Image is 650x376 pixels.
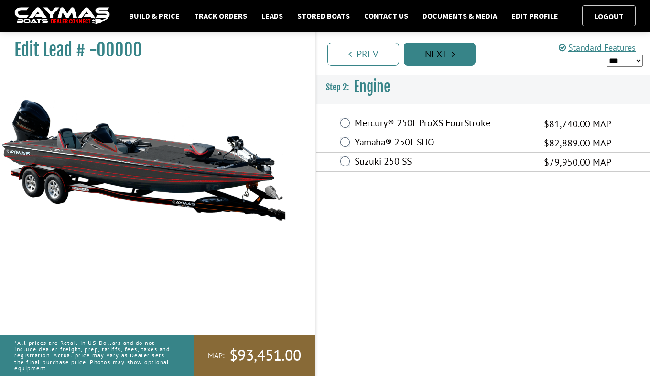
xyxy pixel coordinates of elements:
[355,155,532,169] label: Suzuki 250 SS
[544,136,611,150] span: $82,889.00 MAP
[14,7,110,25] img: caymas-dealer-connect-2ed40d3bc7270c1d8d7ffb4b79bf05adc795679939227970def78ec6f6c03838.gif
[418,10,502,22] a: Documents & Media
[359,10,413,22] a: Contact Us
[404,43,476,66] a: Next
[316,69,650,105] h3: Engine
[14,39,292,61] h1: Edit Lead # -00000
[257,10,288,22] a: Leads
[355,136,532,150] label: Yamaha® 250L SHO
[124,10,184,22] a: Build & Price
[544,155,611,169] span: $79,950.00 MAP
[194,335,315,376] a: MAP:$93,451.00
[325,41,650,66] ul: Pagination
[544,117,611,131] span: $81,740.00 MAP
[507,10,563,22] a: Edit Profile
[189,10,252,22] a: Track Orders
[590,11,628,21] a: Logout
[229,345,301,365] span: $93,451.00
[327,43,399,66] a: Prev
[208,351,225,361] span: MAP:
[14,335,172,376] p: *All prices are Retail in US Dollars and do not include dealer freight, prep, tariffs, fees, taxe...
[559,42,636,53] a: Standard Features
[292,10,355,22] a: Stored Boats
[355,117,532,131] label: Mercury® 250L ProXS FourStroke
